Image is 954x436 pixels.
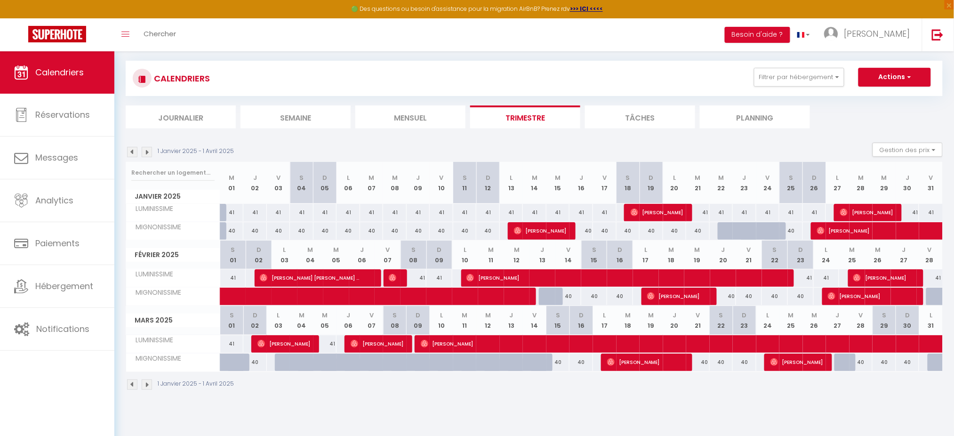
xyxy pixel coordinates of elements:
input: Rechercher un logement... [131,164,215,181]
div: 40 [686,354,710,371]
div: 40 [873,354,896,371]
div: 40 [313,222,337,240]
span: Réservations [35,109,90,121]
abbr: L [825,245,828,254]
div: 41 [426,269,452,287]
span: Février 2025 [126,248,220,262]
abbr: M [333,245,339,254]
span: [PERSON_NAME] [607,353,686,371]
div: 40 [607,288,633,305]
abbr: M [488,245,494,254]
strong: >>> ICI <<<< [570,5,603,13]
abbr: V [929,173,933,182]
abbr: J [722,245,725,254]
abbr: L [644,245,647,254]
div: 41 [290,204,313,221]
abbr: D [649,173,654,182]
th: 19 [640,306,663,335]
span: Messages [35,152,78,163]
abbr: J [417,173,420,182]
p: 1 Janvier 2025 - 1 Avril 2025 [158,147,234,156]
th: 23 [733,162,756,204]
abbr: V [440,173,444,182]
li: Planning [700,105,810,129]
th: 13 [500,306,523,335]
abbr: M [369,173,374,182]
abbr: M [669,245,674,254]
abbr: S [773,245,777,254]
abbr: M [322,311,328,320]
th: 11 [453,306,477,335]
div: 40 [896,354,920,371]
abbr: M [695,173,701,182]
th: 28 [850,306,873,335]
div: 41 [407,204,430,221]
th: 12 [504,241,530,269]
abbr: S [882,311,887,320]
div: 41 [593,204,617,221]
div: 40 [243,222,267,240]
span: [PERSON_NAME] [351,335,406,353]
abbr: S [393,311,397,320]
abbr: M [392,173,398,182]
abbr: M [875,245,881,254]
th: 04 [297,241,323,269]
div: 41 [337,204,360,221]
div: 40 [710,288,736,305]
div: 41 [756,204,780,221]
span: [PERSON_NAME] [389,269,397,287]
abbr: V [766,173,770,182]
abbr: S [626,173,630,182]
div: 40 [267,222,290,240]
th: 22 [762,241,788,269]
abbr: V [602,173,607,182]
span: LUMINISSIME [128,335,176,346]
p: 1 Janvier 2025 - 1 Avril 2025 [158,379,234,388]
div: 40 [779,222,803,240]
th: 23 [788,241,814,269]
abbr: L [510,173,513,182]
abbr: M [462,311,468,320]
th: 13 [529,241,555,269]
th: 22 [710,162,733,204]
span: [PERSON_NAME] [514,222,569,240]
th: 20 [663,162,687,204]
span: MIGNONISSIME [128,354,184,364]
abbr: J [510,311,513,320]
th: 21 [736,241,762,269]
th: 14 [523,306,546,335]
div: 40 [407,222,430,240]
div: 41 [220,269,246,287]
abbr: D [812,173,817,182]
th: 06 [349,241,375,269]
th: 09 [407,162,430,204]
th: 31 [919,162,943,204]
abbr: M [307,245,313,254]
span: [PERSON_NAME] [770,353,826,371]
abbr: L [283,245,286,254]
th: 28 [917,241,943,269]
abbr: V [696,311,700,320]
th: 07 [360,306,384,335]
th: 03 [267,162,290,204]
th: 26 [865,241,891,269]
th: 24 [756,306,780,335]
th: 19 [640,162,663,204]
th: 14 [555,241,581,269]
abbr: J [360,245,364,254]
abbr: V [566,245,570,254]
th: 26 [803,306,826,335]
div: 40 [762,288,788,305]
abbr: J [541,245,545,254]
span: Notifications [36,323,89,335]
abbr: V [928,245,932,254]
th: 18 [617,162,640,204]
button: Filtrer par hébergement [754,68,844,87]
abbr: L [440,311,443,320]
div: 40 [788,288,814,305]
abbr: M [299,311,305,320]
abbr: V [369,311,374,320]
abbr: S [556,311,560,320]
th: 14 [523,162,546,204]
span: Paiements [35,237,80,249]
